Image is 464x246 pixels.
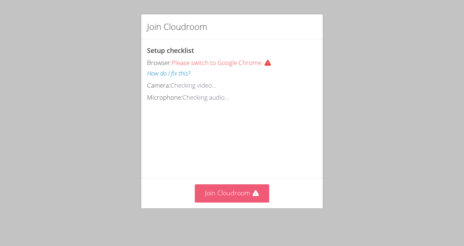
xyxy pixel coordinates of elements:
span: Please switch to Google Chrome. [172,58,274,67]
span: Checking audio... [182,93,229,101]
button: Join Cloudroom [195,184,270,202]
span: Microphone: [147,93,182,101]
span: Checking video... [170,81,216,89]
span: Camera: [147,81,170,89]
button: How do I fix this? [147,68,190,79]
span: Browser: [147,58,172,67]
h2: Join Cloudroom [147,20,207,33]
span: Setup checklist [147,46,194,55]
